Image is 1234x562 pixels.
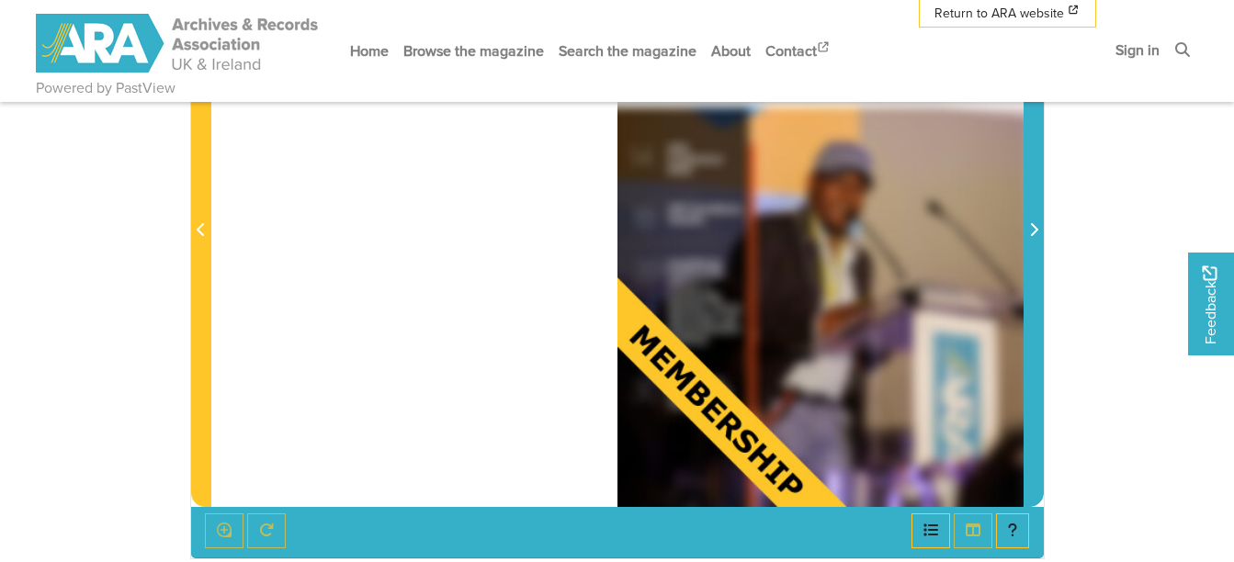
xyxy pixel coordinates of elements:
[1188,253,1234,355] a: Would you like to provide feedback?
[36,4,321,84] a: ARA - ARC Magazine | Powered by PastView logo
[343,27,396,75] a: Home
[911,513,950,548] button: Open metadata window
[551,27,704,75] a: Search the magazine
[934,4,1064,23] span: Return to ARA website
[396,27,551,75] a: Browse the magazine
[247,513,286,548] button: Rotate the book
[758,27,839,75] a: Contact
[1108,26,1167,74] a: Sign in
[1199,266,1221,344] span: Feedback
[954,513,992,548] button: Thumbnails
[704,27,758,75] a: About
[205,513,243,548] button: Enable or disable loupe tool (Alt+L)
[36,77,175,99] a: Powered by PastView
[996,513,1029,548] button: Help
[36,14,321,73] img: ARA - ARC Magazine | Powered by PastView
